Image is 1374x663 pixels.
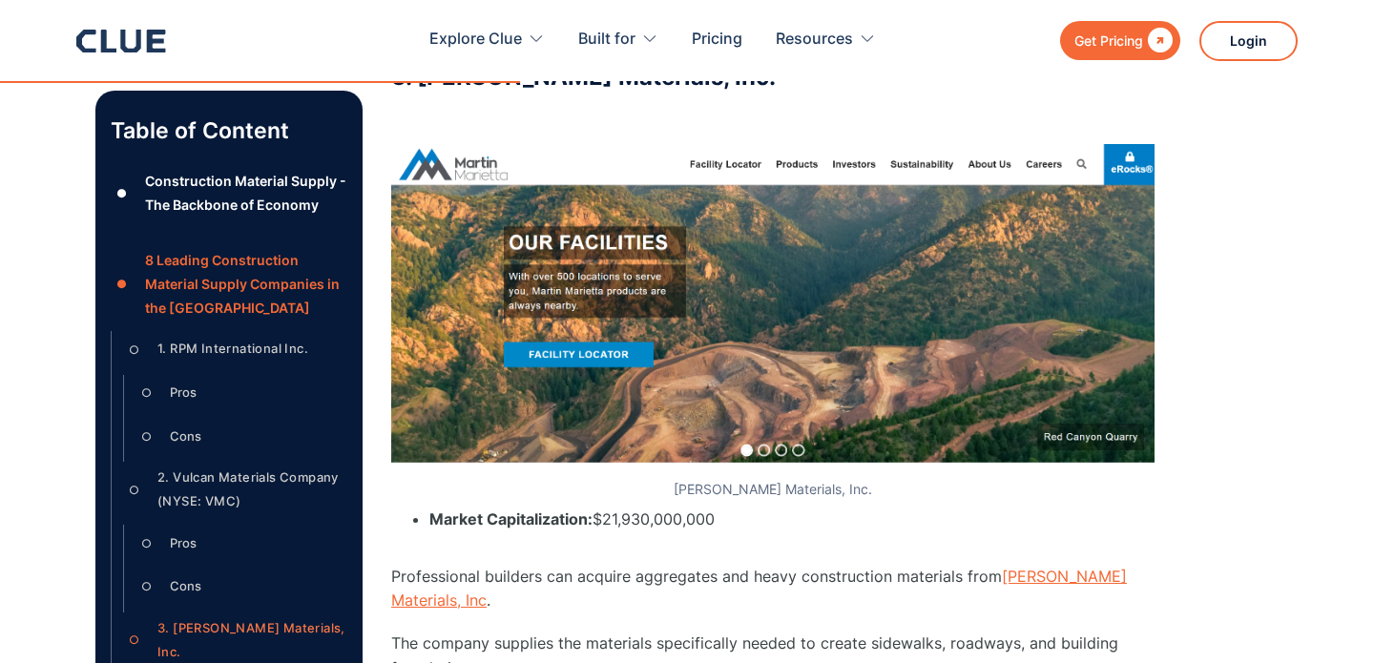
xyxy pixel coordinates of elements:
[111,248,347,321] a: ●8 Leading Construction Material Supply Companies in the [GEOGRAPHIC_DATA]
[111,179,134,208] div: ●
[1060,21,1180,60] a: Get Pricing
[170,531,197,555] div: Pros
[776,10,876,70] div: Resources
[1143,29,1173,52] div: 
[123,475,146,504] div: ○
[170,381,197,404] div: Pros
[111,169,347,217] a: ●Construction Material Supply - The Backbone of Economy
[391,144,1155,477] img: Martin Marietta Materials, Inc. homepage
[429,509,593,528] strong: Market Capitalization:
[391,565,1155,612] p: Professional builders can acquire aggregates and heavy construction materials from .
[157,466,347,513] div: 2. Vulcan Materials Company (NYSE: VMC)
[135,572,158,601] div: ○
[1074,29,1143,52] div: Get Pricing
[429,508,1155,555] li: $21,930,000,000 ‍
[145,169,347,217] div: Construction Material Supply - The Backbone of Economy
[578,10,658,70] div: Built for
[692,10,742,70] a: Pricing
[578,10,635,70] div: Built for
[391,482,1155,498] figcaption: [PERSON_NAME] Materials, Inc.
[135,422,347,450] a: ○Cons
[111,115,347,146] p: Table of Content
[391,101,1155,125] p: ‍
[429,10,545,70] div: Explore Clue
[135,528,347,557] a: ○Pros
[135,379,158,407] div: ○
[170,425,201,448] div: Cons
[123,626,146,654] div: ○
[135,379,347,407] a: ○Pros
[135,422,158,450] div: ○
[776,10,853,70] div: Resources
[123,335,146,363] div: ○
[123,335,347,363] a: ○1. RPM International Inc.
[429,10,522,70] div: Explore Clue
[111,270,134,299] div: ●
[170,574,201,598] div: Cons
[1199,21,1298,61] a: Login
[145,248,347,321] div: 8 Leading Construction Material Supply Companies in the [GEOGRAPHIC_DATA]
[135,572,347,601] a: ○Cons
[157,337,308,361] div: 1. RPM International Inc.
[123,466,347,513] a: ○2. Vulcan Materials Company (NYSE: VMC)
[135,528,158,557] div: ○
